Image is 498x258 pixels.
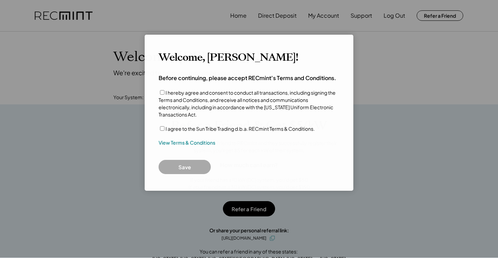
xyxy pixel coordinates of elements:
a: View Terms & Conditions [159,139,215,146]
h3: Welcome, [PERSON_NAME]! [159,51,298,64]
h4: Before continuing, please accept RECmint's Terms and Conditions. [159,74,336,82]
label: I agree to the Sun Tribe Trading d.b.a. RECmint Terms & Conditions. [166,126,315,132]
label: I hereby agree and consent to conduct all transactions, including signing the Terms and Condition... [159,89,336,118]
button: Save [159,160,211,174]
